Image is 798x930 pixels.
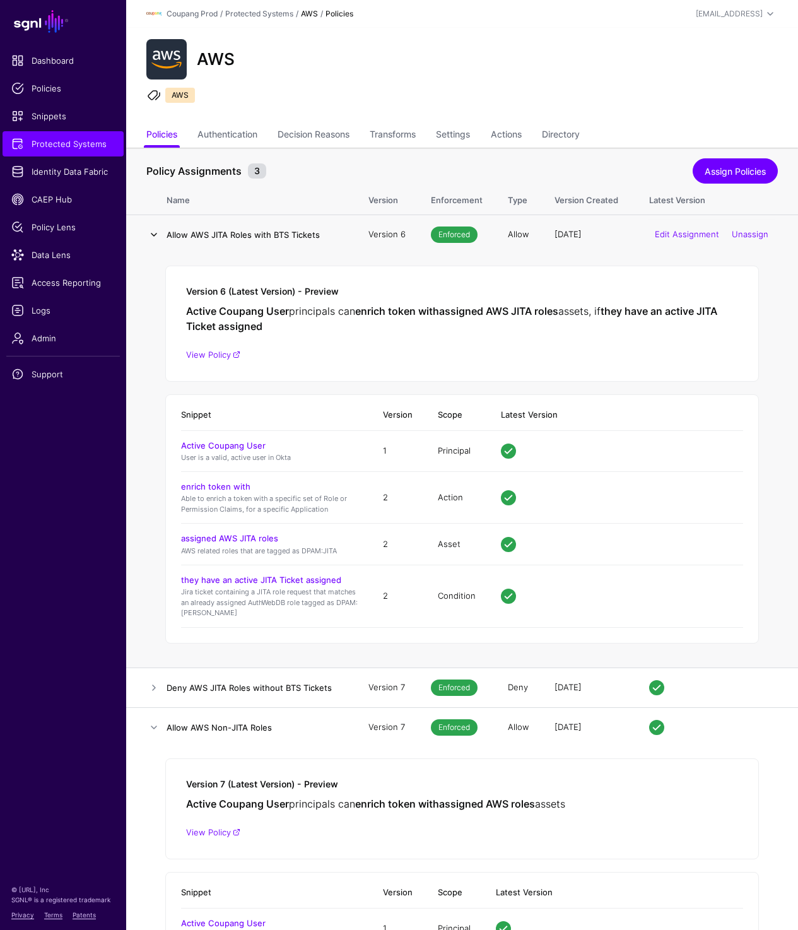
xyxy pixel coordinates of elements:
a: Transforms [370,124,416,148]
a: Dashboard [3,48,124,73]
strong: they have an active JITA Ticket assigned [186,305,717,333]
div: [EMAIL_ADDRESS] [696,8,763,20]
span: Access Reporting [11,276,115,289]
a: Assign Policies [693,158,778,184]
h5: Version 7 (Latest Version) - Preview [186,779,738,790]
span: Admin [11,332,115,344]
h2: AWS [197,49,235,69]
th: Version [356,182,418,215]
a: Policies [146,124,177,148]
a: Protected Systems [3,131,124,156]
td: 2 [370,565,425,628]
a: Access Reporting [3,270,124,295]
th: Scope [425,878,483,908]
strong: Active Coupang User [186,305,289,317]
a: Coupang Prod [167,9,218,18]
strong: assigned AWS roles [439,798,535,810]
a: Actions [491,124,522,148]
p: SGNL® is a registered trademark [11,895,115,905]
p: User is a valid, active user in Okta [181,452,358,463]
span: [DATE] [554,229,582,239]
strong: Active Coupang User [186,798,289,810]
span: CAEP Hub [11,193,115,206]
td: Allow [495,707,542,747]
span: Policies [11,82,115,95]
span: Data Lens [11,249,115,261]
p: © [URL], Inc [11,885,115,895]
th: Type [495,182,542,215]
span: Policy Lens [11,221,115,233]
th: Snippet [181,400,370,430]
th: Version [370,878,425,908]
a: Active Coupang User [181,440,266,450]
th: Latest Version [483,878,743,908]
th: Snippet [181,878,370,908]
a: Admin [3,326,124,351]
a: Unassign [732,229,768,239]
strong: enrich token with [355,305,439,317]
td: Principal [425,430,488,472]
a: View Policy [186,350,240,360]
a: View Policy [186,827,240,837]
th: Name [167,182,356,215]
a: Data Lens [3,242,124,268]
span: , if [589,305,601,317]
img: svg+xml;base64,PHN2ZyB3aWR0aD0iNjQiIGhlaWdodD0iNjQiIHZpZXdCb3g9IjAgMCA2NCA2NCIgZmlsbD0ibm9uZSIgeG... [146,39,187,79]
a: Authentication [197,124,257,148]
td: Version 6 [356,215,418,254]
td: Allow [495,215,542,254]
span: Support [11,368,115,380]
img: svg+xml;base64,PHN2ZyBpZD0iTG9nbyIgeG1sbnM9Imh0dHA6Ly93d3cudzMub3JnLzIwMDAvc3ZnIiB3aWR0aD0iMTIxLj... [146,6,161,21]
a: Logs [3,298,124,323]
td: Condition [425,565,488,628]
a: Privacy [11,911,34,919]
p: Jira ticket containing a JITA role request that matches an already assigned AuthWebDB role tagged... [181,587,358,618]
td: 1 [370,430,425,472]
h4: Allow AWS Non-JITA Roles [167,722,343,733]
a: Directory [542,124,580,148]
span: assets [535,798,565,810]
a: Decision Reasons [278,124,349,148]
h4: Allow AWS JITA Roles with BTS Tickets [167,229,343,240]
p: Able to enrich a token with a specific set of Role or Permission Claims, for a specific Application [181,493,358,514]
span: Snippets [11,110,115,122]
td: 2 [370,472,425,524]
span: Identity Data Fabric [11,165,115,178]
span: [DATE] [554,722,582,732]
a: Edit Assignment [655,229,719,239]
td: Version 7 [356,707,418,747]
h4: Deny AWS JITA Roles without BTS Tickets [167,682,343,693]
strong: assigned AWS JITA roles [439,305,558,317]
span: Policy Assignments [143,163,245,179]
span: principals can [289,798,355,810]
th: Latest Version [488,400,743,430]
a: SGNL [8,8,119,35]
span: Dashboard [11,54,115,67]
a: Policies [3,76,124,101]
a: CAEP Hub [3,187,124,212]
a: Active Coupang User [181,918,266,928]
span: Enforced [431,227,478,243]
a: Policy Lens [3,215,124,240]
a: Patents [73,911,96,919]
a: Identity Data Fabric [3,159,124,184]
td: Deny [495,668,542,707]
div: / [318,8,326,20]
td: Asset [425,524,488,565]
a: Protected Systems [225,9,293,18]
div: / [293,8,301,20]
span: [DATE] [554,682,582,692]
p: AWS related roles that are tagged as DPAM:JITA [181,546,358,556]
th: Enforcement [418,182,495,215]
th: Latest Version [637,182,798,215]
th: Scope [425,400,488,430]
strong: enrich token with [355,798,439,810]
a: they have an active JITA Ticket assigned [181,575,341,585]
strong: Policies [326,9,353,18]
div: / [218,8,225,20]
a: Snippets [3,103,124,129]
th: Version [370,400,425,430]
span: Logs [11,304,115,317]
a: Settings [436,124,470,148]
a: enrich token with [181,481,250,491]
